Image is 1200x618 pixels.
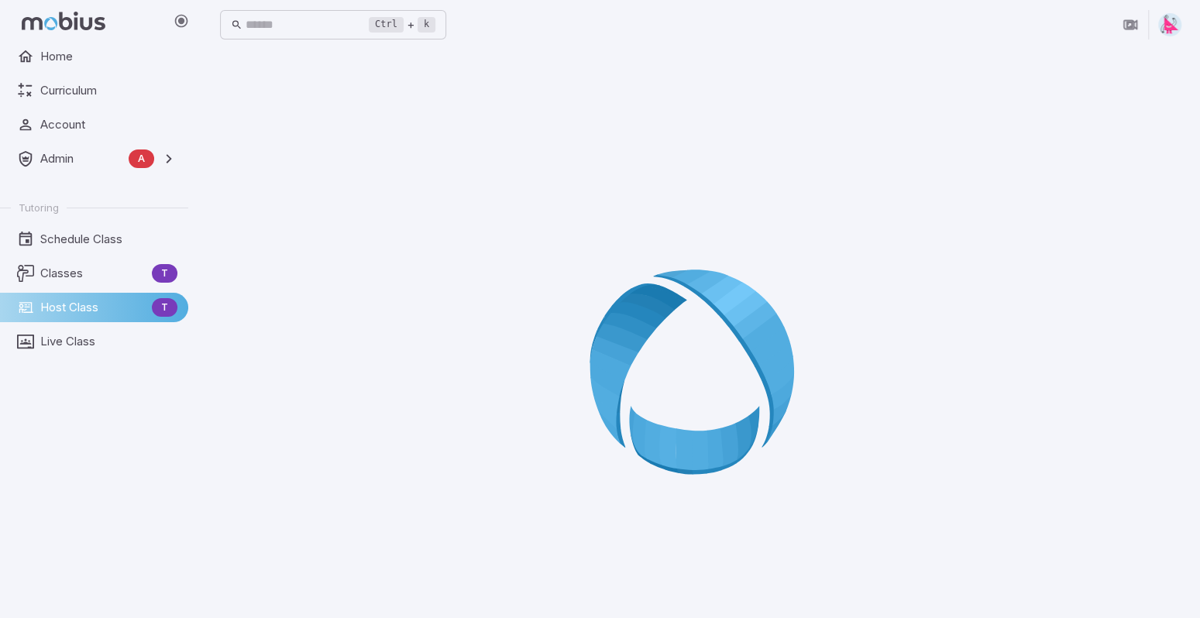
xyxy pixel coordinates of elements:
button: Join in Zoom Client [1116,10,1145,39]
span: Home [40,48,177,65]
span: Admin [40,150,122,167]
span: Account [40,116,177,133]
span: Classes [40,265,146,282]
span: T [152,300,177,315]
div: + [369,15,435,34]
kbd: k [418,17,435,33]
span: Tutoring [19,201,59,215]
span: T [152,266,177,281]
span: Host Class [40,299,146,316]
span: Curriculum [40,82,177,99]
span: Schedule Class [40,231,177,248]
span: Live Class [40,333,177,350]
span: A [129,151,154,167]
kbd: Ctrl [369,17,404,33]
img: right-triangle.svg [1158,13,1181,36]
